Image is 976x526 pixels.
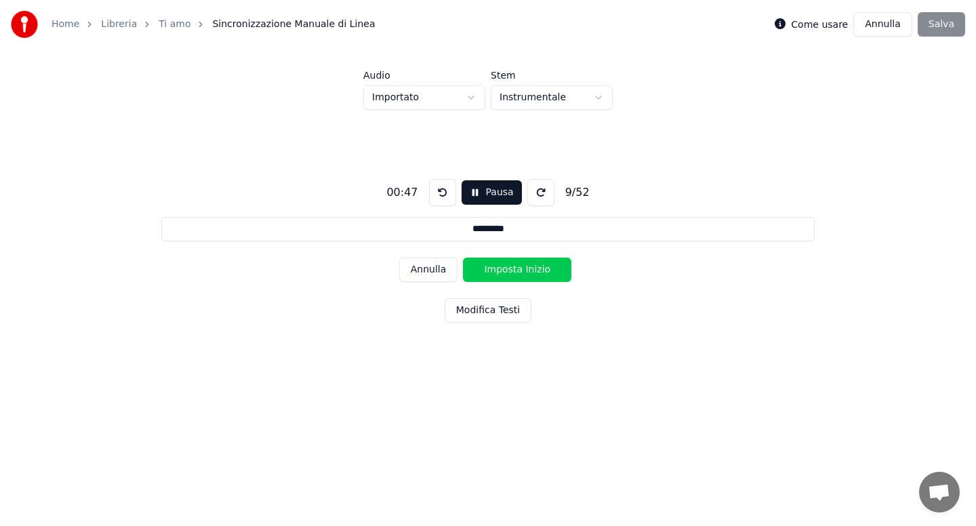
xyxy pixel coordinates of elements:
[853,12,912,37] button: Annulla
[11,11,38,38] img: youka
[159,18,190,31] a: Ti amo
[791,20,848,29] label: Come usare
[491,70,613,80] label: Stem
[919,472,960,512] a: Aprire la chat
[463,258,571,282] button: Imposta Inizio
[462,180,522,205] button: Pausa
[101,18,137,31] a: Libreria
[52,18,79,31] a: Home
[381,184,423,201] div: 00:47
[445,298,531,323] button: Modifica Testi
[212,18,375,31] span: Sincronizzazione Manuale di Linea
[363,70,485,80] label: Audio
[52,18,375,31] nav: breadcrumb
[560,184,595,201] div: 9 / 52
[399,258,458,282] button: Annulla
